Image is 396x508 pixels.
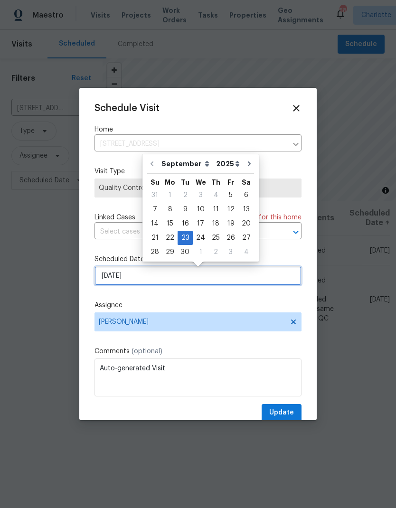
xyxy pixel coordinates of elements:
div: Sun Sep 21 2025 [147,231,162,245]
span: Quality Control [99,183,297,193]
div: Thu Oct 02 2025 [208,245,223,259]
abbr: Wednesday [196,179,206,186]
div: 1 [193,245,208,259]
div: 12 [223,203,238,216]
div: 1 [162,188,178,202]
div: 15 [162,217,178,230]
div: 29 [162,245,178,259]
abbr: Sunday [151,179,160,186]
div: 27 [238,231,254,245]
div: Wed Oct 01 2025 [193,245,208,259]
div: 25 [208,231,223,245]
div: Fri Sep 12 2025 [223,202,238,216]
div: Sat Sep 20 2025 [238,216,254,231]
div: 26 [223,231,238,245]
div: Thu Sep 04 2025 [208,188,223,202]
div: Wed Sep 10 2025 [193,202,208,216]
div: Tue Sep 23 2025 [178,231,193,245]
div: Mon Sep 08 2025 [162,202,178,216]
div: Tue Sep 30 2025 [178,245,193,259]
div: 19 [223,217,238,230]
button: Open [289,226,302,239]
div: Fri Oct 03 2025 [223,245,238,259]
div: Sun Sep 07 2025 [147,202,162,216]
span: (optional) [132,348,162,355]
div: Mon Sep 29 2025 [162,245,178,259]
div: Sat Sep 27 2025 [238,231,254,245]
div: Thu Sep 18 2025 [208,216,223,231]
abbr: Friday [227,179,234,186]
button: Go to previous month [145,154,159,173]
div: Sun Sep 14 2025 [147,216,162,231]
label: Assignee [94,301,302,310]
div: 4 [208,188,223,202]
div: 18 [208,217,223,230]
abbr: Monday [165,179,175,186]
div: Sat Sep 06 2025 [238,188,254,202]
span: Close [291,103,302,113]
span: Schedule Visit [94,103,160,113]
div: 23 [178,231,193,245]
div: 14 [147,217,162,230]
input: M/D/YYYY [94,266,302,285]
span: [PERSON_NAME] [99,318,285,326]
div: Sat Sep 13 2025 [238,202,254,216]
div: Tue Sep 16 2025 [178,216,193,231]
abbr: Tuesday [181,179,189,186]
div: Wed Sep 03 2025 [193,188,208,202]
textarea: Auto-generated Visit [94,358,302,396]
div: 22 [162,231,178,245]
div: 2 [178,188,193,202]
div: 28 [147,245,162,259]
span: Update [269,407,294,419]
div: Mon Sep 15 2025 [162,216,178,231]
abbr: Saturday [242,179,251,186]
label: Scheduled Date [94,254,302,264]
div: 31 [147,188,162,202]
div: Fri Sep 26 2025 [223,231,238,245]
div: 3 [193,188,208,202]
div: 4 [238,245,254,259]
div: 8 [162,203,178,216]
div: 10 [193,203,208,216]
select: Year [214,157,242,171]
div: Sat Oct 04 2025 [238,245,254,259]
div: 21 [147,231,162,245]
div: 30 [178,245,193,259]
div: Thu Sep 11 2025 [208,202,223,216]
div: 7 [147,203,162,216]
div: 2 [208,245,223,259]
span: Linked Cases [94,213,135,222]
div: Sun Sep 28 2025 [147,245,162,259]
div: 20 [238,217,254,230]
div: 3 [223,245,238,259]
div: 6 [238,188,254,202]
div: Fri Sep 05 2025 [223,188,238,202]
div: Mon Sep 22 2025 [162,231,178,245]
label: Home [94,125,302,134]
div: 9 [178,203,193,216]
div: Sun Aug 31 2025 [147,188,162,202]
div: Tue Sep 02 2025 [178,188,193,202]
div: 13 [238,203,254,216]
div: 11 [208,203,223,216]
div: 24 [193,231,208,245]
div: Wed Sep 24 2025 [193,231,208,245]
div: Wed Sep 17 2025 [193,216,208,231]
div: 17 [193,217,208,230]
div: Thu Sep 25 2025 [208,231,223,245]
label: Comments [94,347,302,356]
label: Visit Type [94,167,302,176]
button: Update [262,404,302,422]
div: 16 [178,217,193,230]
div: 5 [223,188,238,202]
button: Go to next month [242,154,256,173]
div: Tue Sep 09 2025 [178,202,193,216]
select: Month [159,157,214,171]
div: Mon Sep 01 2025 [162,188,178,202]
div: Fri Sep 19 2025 [223,216,238,231]
input: Enter in an address [94,137,287,151]
input: Select cases [94,225,275,239]
abbr: Thursday [211,179,220,186]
